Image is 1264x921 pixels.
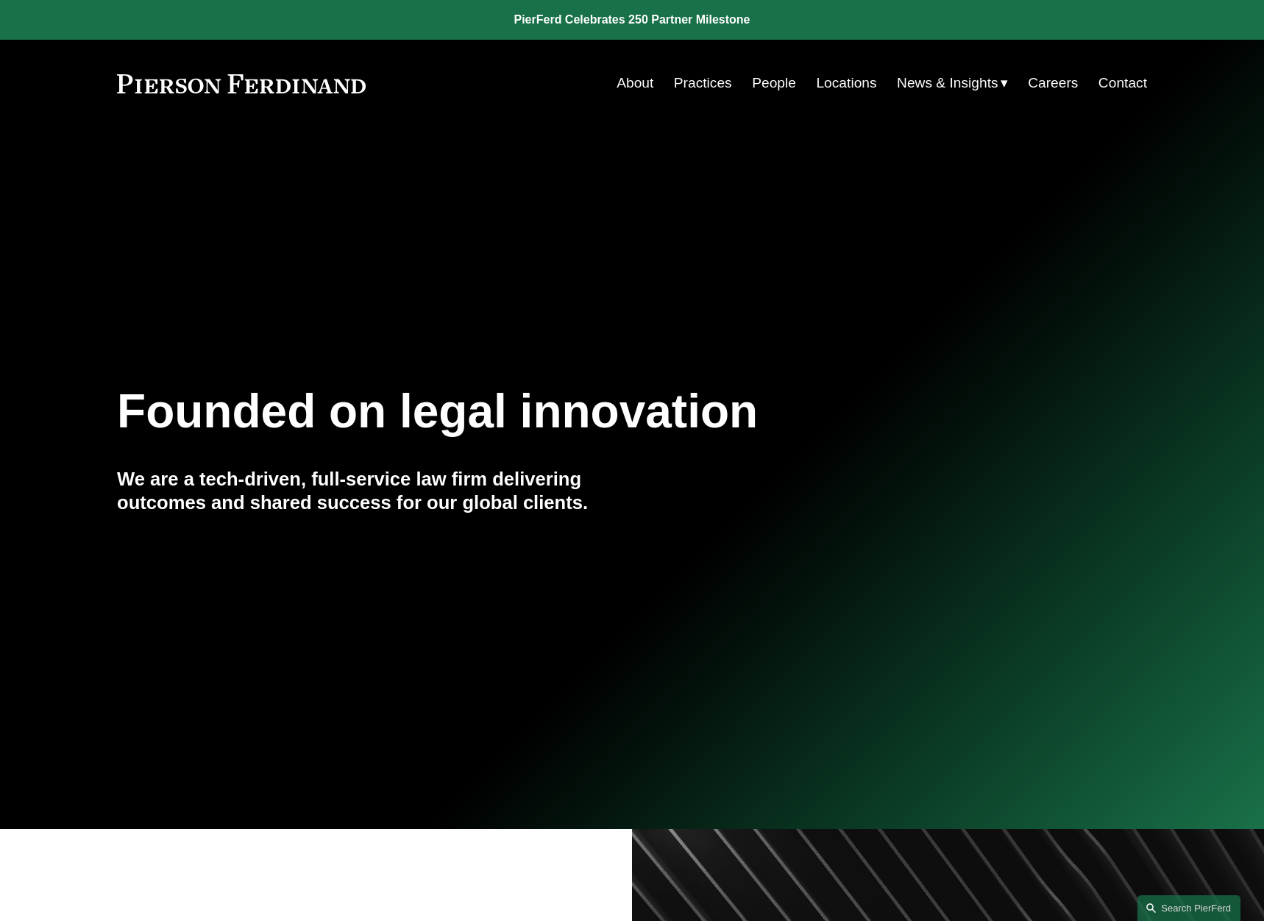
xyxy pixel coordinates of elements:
a: Contact [1098,69,1147,97]
a: folder dropdown [897,69,1008,97]
a: Search this site [1137,895,1240,921]
h1: Founded on legal innovation [117,385,976,438]
h4: We are a tech-driven, full-service law firm delivering outcomes and shared success for our global... [117,467,632,515]
span: News & Insights [897,71,998,96]
a: Locations [816,69,876,97]
a: Practices [674,69,732,97]
a: About [617,69,653,97]
a: Careers [1028,69,1078,97]
a: People [752,69,796,97]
